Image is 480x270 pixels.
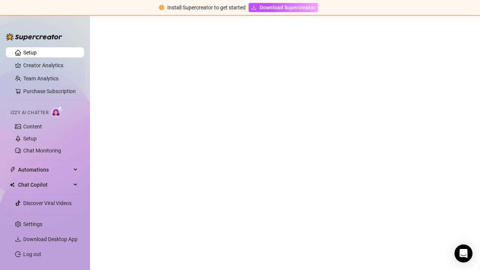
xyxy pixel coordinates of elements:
span: download [251,5,256,10]
a: Setup [23,136,37,142]
a: Discover Viral Videos [23,200,72,206]
span: exclamation-circle [159,5,164,10]
a: Setup [23,50,37,56]
span: Download Desktop App [23,236,78,242]
span: Izzy AI Chatter [10,109,48,116]
img: AI Chatter [51,106,63,117]
a: Team Analytics [23,75,58,81]
img: logo-BBDzfeDw.svg [6,33,62,41]
img: Chat Copilot [10,182,15,187]
a: Purchase Subscription [23,88,76,94]
span: Automations [18,164,71,176]
a: Content [23,124,42,130]
span: Install Supercreator to get started [167,5,246,11]
a: Chat Monitoring [23,148,61,154]
span: Download Supercreator [259,3,315,12]
span: thunderbolt [10,167,16,173]
div: Open Intercom Messenger [454,244,472,262]
a: Settings [23,221,42,227]
a: Log out [23,251,41,257]
span: download [15,236,21,242]
a: Download Supercreator [249,3,318,12]
span: Chat Copilot [18,179,71,191]
a: Creator Analytics [23,59,78,71]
